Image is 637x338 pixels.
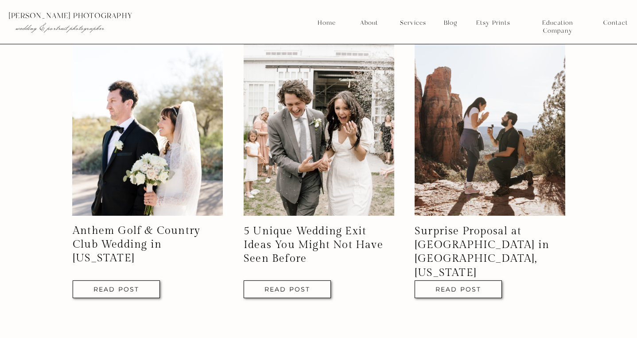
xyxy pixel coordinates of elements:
[473,19,513,27] a: Etsy Prints
[244,32,394,216] img: Bride and groom running through their wedding exit as their guests throw lavender buds while gues...
[244,225,383,265] a: 5 Unique Wedding Exit Ideas You Might Not Have Seen Before
[415,32,565,216] img: Surprise proposal at Cathedral Rock in Sedona, Arizona during golden hour
[89,287,144,292] a: Read Post
[73,280,160,298] a: Anthem Golf & Country Club Wedding in Arizona
[260,287,315,292] a: Read Post
[415,280,502,298] a: Anthem Golf & Country Club Wedding in Arizona
[527,19,588,27] a: Education Company
[8,12,180,20] p: [PERSON_NAME] photography
[73,225,200,264] a: Anthem Golf & Country Club Wedding in [US_STATE]
[431,287,486,292] a: Read Post
[441,19,460,27] a: Blog
[317,19,336,27] a: Home
[396,19,429,27] a: Services
[415,225,549,279] a: Surprise Proposal at [GEOGRAPHIC_DATA] in [GEOGRAPHIC_DATA], [US_STATE]
[16,23,162,32] p: wedding & portrait photographer
[244,280,331,298] a: Anthem Golf & Country Club Wedding in Arizona
[603,19,628,27] a: Contact
[72,32,223,216] img: This Anthem Golf & Country Club wedding in Arizona embodied the essence of family, elegance & pur...
[357,19,380,27] a: About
